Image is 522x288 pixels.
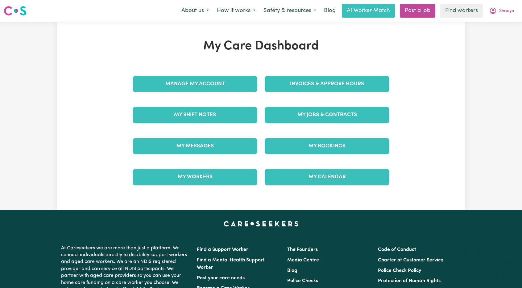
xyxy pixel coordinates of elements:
[129,39,393,54] h1: My Care Dashboard
[133,76,257,92] a: Manage My Account
[177,4,213,17] button: About us
[378,247,416,252] a: Code of Conduct
[440,4,483,18] a: Find workers
[133,169,257,185] a: My Workers
[133,138,257,154] a: My Messages
[378,258,443,263] a: Charter of Customer Service
[287,258,319,263] a: Media Centre
[224,221,299,226] a: Careseekers home page
[213,4,259,17] button: How it works
[497,263,517,283] iframe: Button to launch messaging window
[197,276,245,281] a: Post your care needs
[197,258,265,270] a: Find a Mental Health Support Worker
[287,268,297,273] a: Blog
[265,169,389,185] a: My Calendar
[485,4,518,17] button: My Account
[342,4,395,18] a: AI Worker Match
[197,247,248,252] a: Find a Support Worker
[465,248,478,261] iframe: Close message
[265,107,389,123] a: My Jobs & Contracts
[133,107,257,123] a: My Shift Notes
[320,4,339,18] a: Blog
[4,4,27,18] a: Careseekers logo
[259,4,320,17] button: Safety & resources
[287,278,318,283] a: Police Checks
[4,5,27,16] img: Careseekers logo
[499,8,514,15] span: Shaeya
[265,76,389,92] a: Invoices & Approve Hours
[287,247,318,252] a: The Founders
[400,4,435,18] a: Post a job
[378,278,441,283] a: Protection of Human Rights
[265,138,389,154] a: My Bookings
[378,268,421,273] a: Police Check Policy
